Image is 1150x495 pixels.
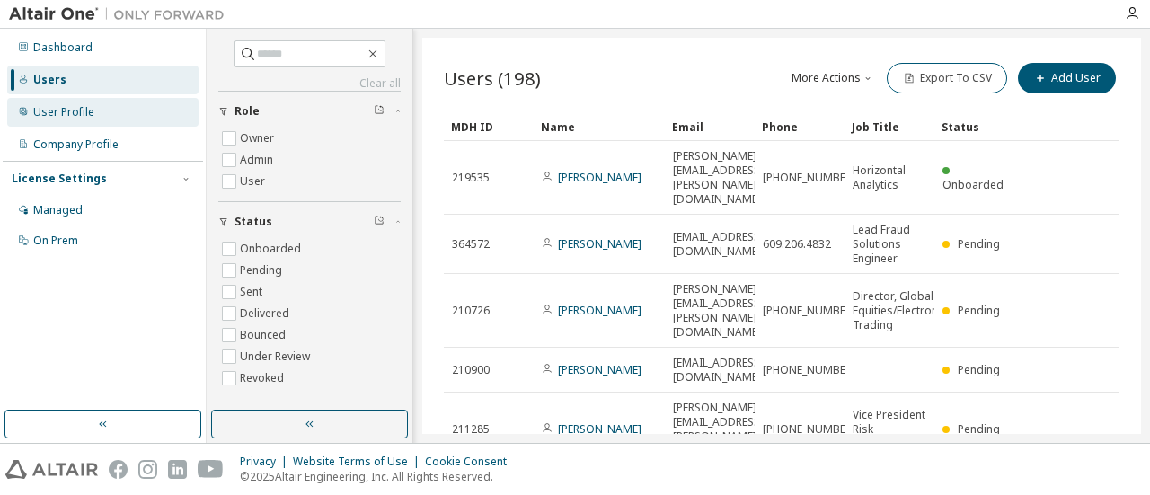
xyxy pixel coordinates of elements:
[958,236,1000,252] span: Pending
[558,421,641,437] a: [PERSON_NAME]
[942,112,1017,141] div: Status
[138,460,157,479] img: instagram.svg
[452,363,490,377] span: 210900
[942,177,1004,192] span: Onboarded
[240,149,277,171] label: Admin
[374,104,385,119] span: Clear filter
[374,215,385,229] span: Clear filter
[558,170,641,185] a: [PERSON_NAME]
[33,203,83,217] div: Managed
[673,230,764,259] span: [EMAIL_ADDRESS][DOMAIN_NAME]
[240,346,314,367] label: Under Review
[425,455,517,469] div: Cookie Consent
[218,76,401,91] a: Clear all
[853,408,926,451] span: Vice President Risk Management
[9,5,234,23] img: Altair One
[240,128,278,149] label: Owner
[763,422,855,437] span: [PHONE_NUMBER]
[673,401,764,458] span: [PERSON_NAME][EMAIL_ADDRESS][PERSON_NAME][DOMAIN_NAME]
[762,112,837,141] div: Phone
[33,105,94,119] div: User Profile
[240,469,517,484] p: © 2025 Altair Engineering, Inc. All Rights Reserved.
[234,104,260,119] span: Role
[33,234,78,248] div: On Prem
[958,362,1000,377] span: Pending
[452,422,490,437] span: 211285
[444,66,541,91] span: Users (198)
[240,260,286,281] label: Pending
[558,362,641,377] a: [PERSON_NAME]
[33,73,66,87] div: Users
[763,363,855,377] span: [PHONE_NUMBER]
[853,289,946,332] span: Director, Global Equities/Electronic Trading
[168,460,187,479] img: linkedin.svg
[240,455,293,469] div: Privacy
[234,215,272,229] span: Status
[958,303,1000,318] span: Pending
[673,282,764,340] span: [PERSON_NAME][EMAIL_ADDRESS][PERSON_NAME][DOMAIN_NAME]
[109,460,128,479] img: facebook.svg
[790,63,876,93] button: More Actions
[763,171,855,185] span: [PHONE_NUMBER]
[672,112,747,141] div: Email
[33,137,119,152] div: Company Profile
[452,237,490,252] span: 364572
[452,171,490,185] span: 219535
[763,237,831,252] span: 609.206.4832
[673,149,764,207] span: [PERSON_NAME][EMAIL_ADDRESS][PERSON_NAME][DOMAIN_NAME]
[673,356,764,385] span: [EMAIL_ADDRESS][DOMAIN_NAME]
[853,164,926,192] span: Horizontal Analytics
[887,63,1007,93] button: Export To CSV
[763,304,855,318] span: [PHONE_NUMBER]
[452,304,490,318] span: 210726
[33,40,93,55] div: Dashboard
[558,303,641,318] a: [PERSON_NAME]
[240,171,269,192] label: User
[218,92,401,131] button: Role
[218,202,401,242] button: Status
[240,367,287,389] label: Revoked
[293,455,425,469] div: Website Terms of Use
[958,421,1000,437] span: Pending
[240,303,293,324] label: Delivered
[451,112,526,141] div: MDH ID
[198,460,224,479] img: youtube.svg
[240,324,289,346] label: Bounced
[558,236,641,252] a: [PERSON_NAME]
[541,112,658,141] div: Name
[853,223,926,266] span: Lead Fraud Solutions Engineer
[1018,63,1116,93] button: Add User
[5,460,98,479] img: altair_logo.svg
[12,172,107,186] div: License Settings
[240,238,305,260] label: Onboarded
[240,281,266,303] label: Sent
[852,112,927,141] div: Job Title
